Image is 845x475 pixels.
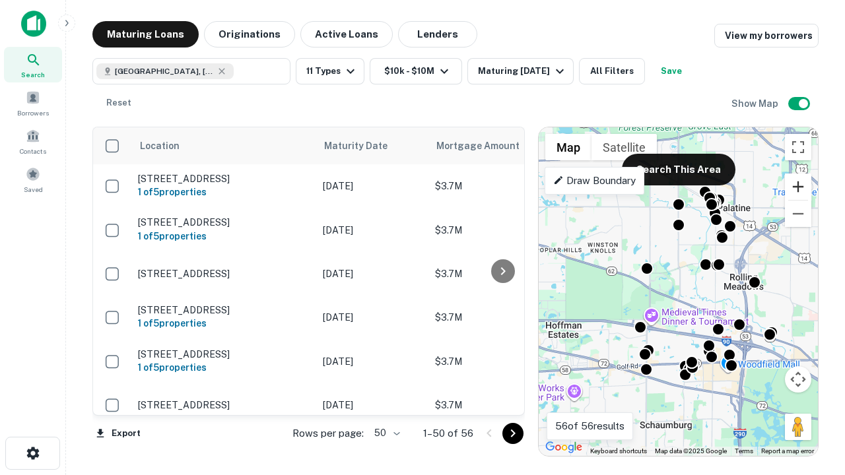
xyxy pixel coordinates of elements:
[435,179,567,193] p: $3.7M
[369,424,402,443] div: 50
[502,423,524,444] button: Go to next page
[139,138,180,154] span: Location
[138,348,310,360] p: [STREET_ADDRESS]
[590,447,647,456] button: Keyboard shortcuts
[292,426,364,441] p: Rows per page:
[115,65,214,77] span: [GEOGRAPHIC_DATA], [GEOGRAPHIC_DATA]
[370,58,462,84] button: $10k - $10M
[138,316,310,331] h6: 1 of 5 properties
[478,63,568,79] div: Maturing [DATE]
[436,138,537,154] span: Mortgage Amount
[655,447,727,455] span: Map data ©2025 Google
[4,123,62,159] a: Contacts
[24,184,43,195] span: Saved
[300,21,393,47] button: Active Loans
[542,439,586,456] a: Open this area in Google Maps (opens a new window)
[467,58,574,84] button: Maturing [DATE]
[296,58,364,84] button: 11 Types
[323,223,422,237] p: [DATE]
[591,134,657,160] button: Show satellite imagery
[138,185,310,199] h6: 1 of 5 properties
[20,146,46,156] span: Contacts
[435,354,567,369] p: $3.7M
[553,173,636,189] p: Draw Boundary
[4,85,62,121] a: Borrowers
[579,58,645,84] button: All Filters
[138,304,310,316] p: [STREET_ADDRESS]
[423,426,473,441] p: 1–50 of 56
[650,58,693,84] button: Save your search to get updates of matches that match your search criteria.
[323,398,422,412] p: [DATE]
[435,267,567,281] p: $3.7M
[204,21,295,47] button: Originations
[324,138,405,154] span: Maturity Date
[138,268,310,280] p: [STREET_ADDRESS]
[785,366,811,393] button: Map camera controls
[323,267,422,281] p: [DATE]
[542,439,586,456] img: Google
[428,127,574,164] th: Mortgage Amount
[435,398,567,412] p: $3.7M
[398,21,477,47] button: Lenders
[131,127,316,164] th: Location
[735,447,753,455] a: Terms (opens in new tab)
[138,216,310,228] p: [STREET_ADDRESS]
[323,179,422,193] p: [DATE]
[785,201,811,227] button: Zoom out
[622,154,735,185] button: Search This Area
[779,369,845,433] iframe: Chat Widget
[4,47,62,82] a: Search
[435,223,567,237] p: $3.7M
[323,354,422,369] p: [DATE]
[138,173,310,185] p: [STREET_ADDRESS]
[316,127,428,164] th: Maturity Date
[21,69,45,80] span: Search
[435,310,567,325] p: $3.7M
[785,134,811,160] button: Toggle fullscreen view
[138,399,310,411] p: [STREET_ADDRESS]
[731,96,780,111] h6: Show Map
[138,360,310,375] h6: 1 of 5 properties
[4,162,62,197] a: Saved
[92,21,199,47] button: Maturing Loans
[92,424,144,443] button: Export
[714,24,819,47] a: View my borrowers
[555,418,625,434] p: 56 of 56 results
[539,127,818,456] div: 0 0
[138,229,310,243] h6: 1 of 5 properties
[761,447,814,455] a: Report a map error
[98,90,140,116] button: Reset
[785,174,811,200] button: Zoom in
[21,11,46,37] img: capitalize-icon.png
[17,108,49,118] span: Borrowers
[323,310,422,325] p: [DATE]
[545,134,591,160] button: Show street map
